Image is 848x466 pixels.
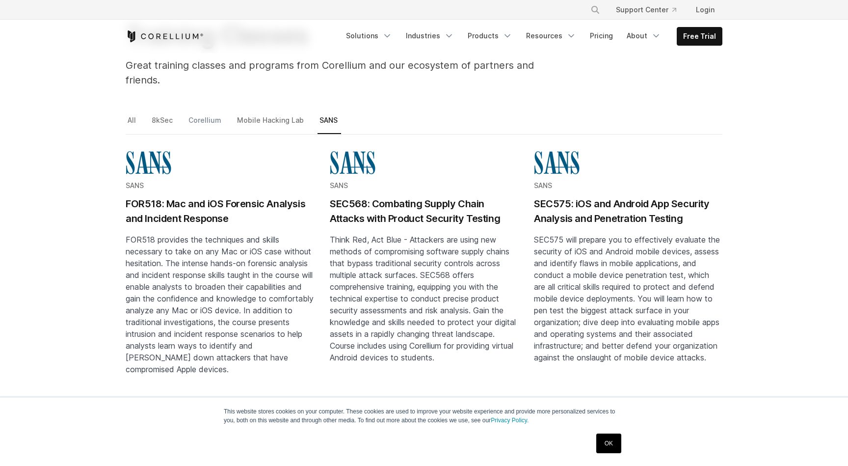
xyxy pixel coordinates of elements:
[340,27,398,45] a: Solutions
[579,1,722,19] div: Navigation Menu
[462,27,518,45] a: Products
[150,114,176,135] a: 8kSec
[235,114,307,135] a: Mobile Hacking Lab
[126,196,314,226] h2: FOR518: Mac and iOS Forensic Analysis and Incident Response
[340,27,722,46] div: Navigation Menu
[584,27,619,45] a: Pricing
[126,114,139,135] a: All
[330,235,516,362] span: Think Red, Act Blue - Attackers are using new methods of compromising software supply chains that...
[534,150,580,175] img: sans-logo-cropped
[677,27,722,45] a: Free Trial
[330,181,348,190] span: SANS
[688,1,722,19] a: Login
[126,150,314,407] a: Blog post summary: FOR518: Mac and iOS Forensic Analysis and Incident Response
[126,150,172,175] img: sans-logo-cropped
[126,30,204,42] a: Corellium Home
[318,114,341,135] a: SANS
[534,234,722,363] p: SEC575 will prepare you to effectively evaluate the security of iOS and Android mobile devices, a...
[126,58,567,87] p: Great training classes and programs from Corellium and our ecosystem of partners and friends.
[534,196,722,226] h2: SEC575: iOS and Android App Security Analysis and Penetration Testing
[330,150,376,175] img: sans-logo-cropped
[126,235,314,374] span: FOR518 provides the techniques and skills necessary to take on any Mac or iOS case without hesita...
[520,27,582,45] a: Resources
[596,434,621,453] a: OK
[534,181,552,190] span: SANS
[330,150,518,407] a: Blog post summary: SEC568: Combating Supply Chain Attacks with Product Security Testing
[400,27,460,45] a: Industries
[586,1,604,19] button: Search
[126,181,144,190] span: SANS
[491,417,529,424] a: Privacy Policy.
[186,114,225,135] a: Corellium
[534,150,722,407] a: Blog post summary: SEC575: iOS and Android App Security Analysis and Penetration Testing
[330,196,518,226] h2: SEC568: Combating Supply Chain Attacks with Product Security Testing
[608,1,684,19] a: Support Center
[224,407,624,425] p: This website stores cookies on your computer. These cookies are used to improve your website expe...
[621,27,667,45] a: About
